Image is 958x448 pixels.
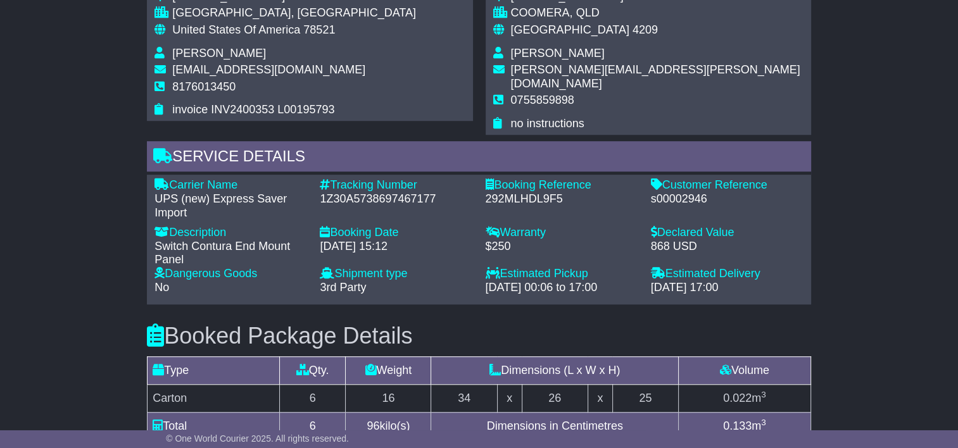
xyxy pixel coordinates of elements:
div: [DATE] 15:12 [320,240,472,254]
td: 6 [279,384,345,412]
span: 4209 [633,23,658,36]
sup: 3 [761,390,766,399]
div: Service Details [147,141,811,175]
div: 868 USD [651,240,804,254]
div: Declared Value [651,226,804,240]
td: 6 [279,412,345,440]
td: Carton [148,384,280,412]
div: 292MLHDL9F5 [485,192,638,206]
div: [DATE] 00:06 to 17:00 [485,281,638,295]
span: 0.133 [723,420,752,432]
td: 16 [346,384,431,412]
td: Type [148,356,280,384]
span: no instructions [511,117,584,130]
span: 0.022 [723,392,752,404]
td: Volume [679,356,811,384]
div: UPS (new) Express Saver Import [154,192,307,220]
td: Total [148,412,280,440]
div: Dangerous Goods [154,267,307,281]
sup: 3 [761,418,766,427]
span: [PERSON_NAME] [172,47,266,59]
td: 26 [522,384,588,412]
span: © One World Courier 2025. All rights reserved. [166,433,349,444]
div: Carrier Name [154,178,307,192]
td: Qty. [279,356,345,384]
td: 25 [612,384,678,412]
div: Tracking Number [320,178,472,192]
span: 96 [367,420,379,432]
td: Weight [346,356,431,384]
span: [PERSON_NAME][EMAIL_ADDRESS][PERSON_NAME][DOMAIN_NAME] [511,63,800,90]
span: 78521 [303,23,335,36]
div: Switch Contura End Mount Panel [154,240,307,267]
div: $250 [485,240,638,254]
span: No [154,281,169,294]
td: kilo(s) [346,412,431,440]
div: [GEOGRAPHIC_DATA], [GEOGRAPHIC_DATA] [172,6,416,20]
div: [DATE] 17:00 [651,281,804,295]
div: Shipment type [320,267,472,281]
td: x [497,384,522,412]
span: [PERSON_NAME] [511,47,605,59]
div: Booking Reference [485,178,638,192]
div: Warranty [485,226,638,240]
td: m [679,412,811,440]
span: [EMAIL_ADDRESS][DOMAIN_NAME] [172,63,365,76]
div: s00002946 [651,192,804,206]
span: United States Of America [172,23,300,36]
div: COOMERA, QLD [511,6,804,20]
div: Customer Reference [651,178,804,192]
div: Estimated Delivery [651,267,804,281]
td: Dimensions (L x W x H) [431,356,679,384]
span: 8176013450 [172,80,236,93]
td: x [588,384,612,412]
span: [GEOGRAPHIC_DATA] [511,23,629,36]
td: Dimensions in Centimetres [431,412,679,440]
span: 3rd Party [320,281,366,294]
div: Description [154,226,307,240]
span: 0755859898 [511,94,574,106]
div: 1Z30A5738697467177 [320,192,472,206]
td: m [679,384,811,412]
h3: Booked Package Details [147,323,811,349]
div: Booking Date [320,226,472,240]
td: 34 [431,384,497,412]
span: invoice INV2400353 L00195793 [172,103,334,116]
div: Estimated Pickup [485,267,638,281]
